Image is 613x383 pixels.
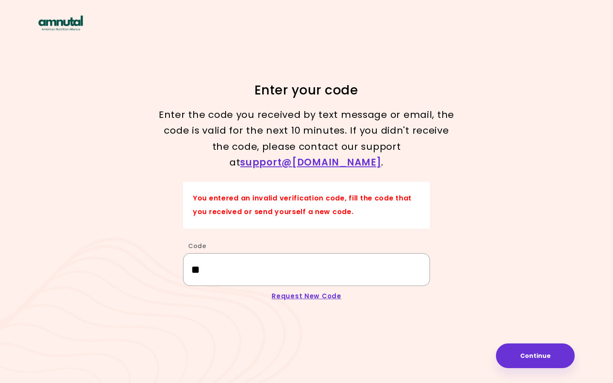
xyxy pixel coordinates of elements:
[183,182,430,229] div: You entered an invalid verification code, fill the code that you received or send yourself a new ...
[240,156,381,169] a: support@[DOMAIN_NAME]
[158,82,455,98] h1: Enter your code
[272,292,341,300] a: Request New Code
[38,15,83,30] img: AmNutAl
[183,242,206,250] label: Code
[496,343,575,368] button: Continue
[158,107,455,171] p: Enter the code you received by text message or email, the code is valid for the next 10 minutes. ...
